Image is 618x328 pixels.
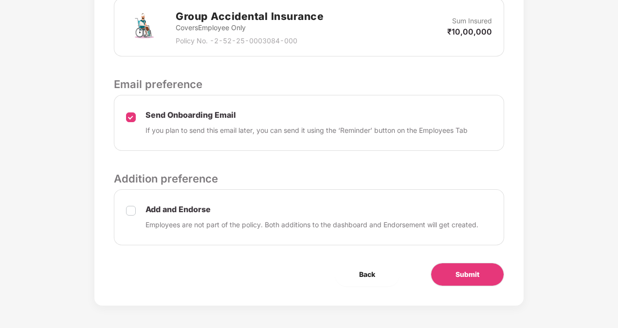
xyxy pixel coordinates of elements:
[145,204,478,215] p: Add and Endorse
[335,263,400,286] button: Back
[176,36,324,46] p: Policy No. - 2-52-25-0003084-000
[145,219,478,230] p: Employees are not part of the policy. Both additions to the dashboard and Endorsement will get cr...
[359,269,375,280] span: Back
[114,76,504,92] p: Email preference
[176,8,324,24] h2: Group Accidental Insurance
[431,263,504,286] button: Submit
[455,269,479,280] span: Submit
[145,125,468,136] p: If you plan to send this email later, you can send it using the ‘Reminder’ button on the Employee...
[145,110,468,120] p: Send Onboarding Email
[447,26,492,37] p: ₹10,00,000
[452,16,492,26] p: Sum Insured
[114,170,504,187] p: Addition preference
[126,10,161,45] img: svg+xml;base64,PHN2ZyB4bWxucz0iaHR0cDovL3d3dy53My5vcmcvMjAwMC9zdmciIHdpZHRoPSI3MiIgaGVpZ2h0PSI3Mi...
[176,22,324,33] p: Covers Employee Only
